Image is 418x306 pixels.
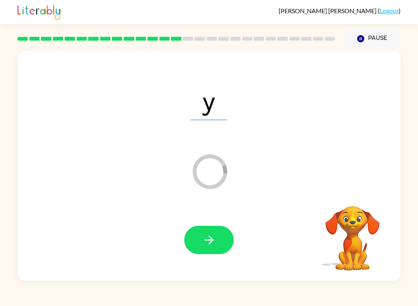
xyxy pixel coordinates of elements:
[17,3,60,20] img: Literably
[279,7,401,14] div: ( )
[344,30,401,48] button: Pause
[279,7,378,14] span: [PERSON_NAME] [PERSON_NAME]
[191,80,227,120] span: y
[380,7,399,14] a: Logout
[314,194,391,272] video: Your browser must support playing .mp4 files to use Literably. Please try using another browser.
